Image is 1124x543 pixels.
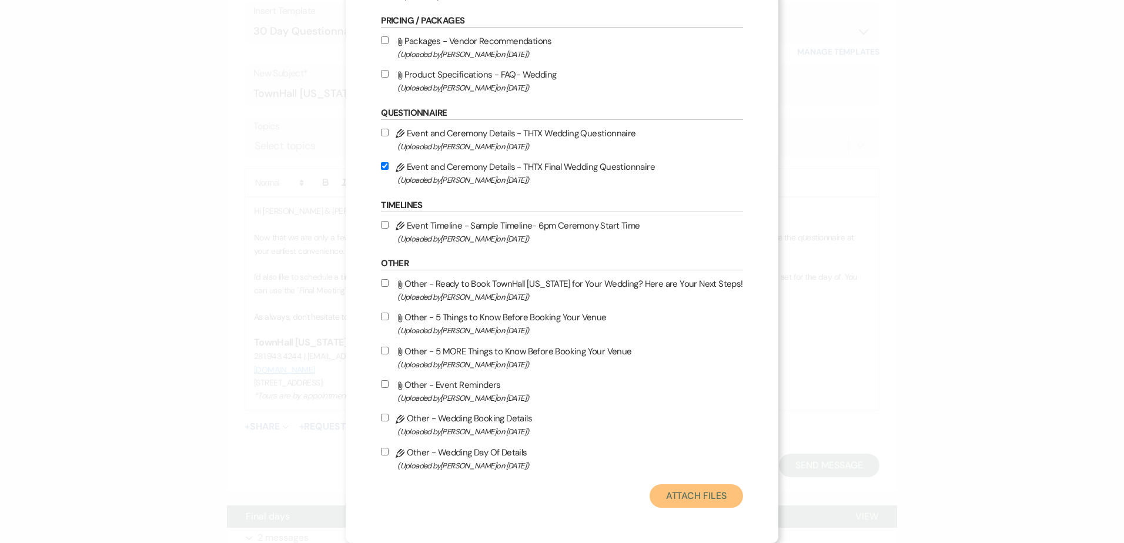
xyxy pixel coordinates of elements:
[381,107,742,120] h6: Questionnaire
[381,279,389,287] input: Other - Ready to Book TownHall [US_STATE] for Your Wedding? Here are Your Next Steps!(Uploaded by...
[381,344,742,371] label: Other - 5 MORE Things to Know Before Booking Your Venue
[381,445,742,472] label: Other - Wedding Day Of Details
[381,448,389,455] input: Other - Wedding Day Of Details(Uploaded by[PERSON_NAME]on [DATE])
[397,48,742,61] span: (Uploaded by [PERSON_NAME] on [DATE] )
[397,391,742,405] span: (Uploaded by [PERSON_NAME] on [DATE] )
[397,232,742,246] span: (Uploaded by [PERSON_NAME] on [DATE] )
[381,218,742,246] label: Event Timeline - Sample Timeline- 6pm Ceremony Start Time
[381,15,742,28] h6: Pricing / Packages
[381,380,389,388] input: Other - Event Reminders(Uploaded by[PERSON_NAME]on [DATE])
[381,36,389,44] input: Packages - Vendor Recommendations(Uploaded by[PERSON_NAME]on [DATE])
[381,67,742,95] label: Product Specifications - FAQ- Wedding
[381,70,389,78] input: Product Specifications - FAQ- Wedding(Uploaded by[PERSON_NAME]on [DATE])
[397,324,742,337] span: (Uploaded by [PERSON_NAME] on [DATE] )
[381,313,389,320] input: Other - 5 Things to Know Before Booking Your Venue(Uploaded by[PERSON_NAME]on [DATE])
[381,411,742,438] label: Other - Wedding Booking Details
[381,221,389,229] input: Event Timeline - Sample Timeline- 6pm Ceremony Start Time(Uploaded by[PERSON_NAME]on [DATE])
[381,257,742,270] h6: Other
[381,129,389,136] input: Event and Ceremony Details - THTX Wedding Questionnaire(Uploaded by[PERSON_NAME]on [DATE])
[381,276,742,304] label: Other - Ready to Book TownHall [US_STATE] for Your Wedding? Here are Your Next Steps!
[381,33,742,61] label: Packages - Vendor Recommendations
[397,140,742,153] span: (Uploaded by [PERSON_NAME] on [DATE] )
[381,347,389,354] input: Other - 5 MORE Things to Know Before Booking Your Venue(Uploaded by[PERSON_NAME]on [DATE])
[397,290,742,304] span: (Uploaded by [PERSON_NAME] on [DATE] )
[381,162,389,170] input: Event and Ceremony Details - THTX Final Wedding Questionnaire(Uploaded by[PERSON_NAME]on [DATE])
[397,173,742,187] span: (Uploaded by [PERSON_NAME] on [DATE] )
[381,126,742,153] label: Event and Ceremony Details - THTX Wedding Questionnaire
[397,459,742,472] span: (Uploaded by [PERSON_NAME] on [DATE] )
[397,81,742,95] span: (Uploaded by [PERSON_NAME] on [DATE] )
[397,358,742,371] span: (Uploaded by [PERSON_NAME] on [DATE] )
[650,484,743,508] button: Attach Files
[381,414,389,421] input: Other - Wedding Booking Details(Uploaded by[PERSON_NAME]on [DATE])
[397,425,742,438] span: (Uploaded by [PERSON_NAME] on [DATE] )
[381,199,742,212] h6: Timelines
[381,310,742,337] label: Other - 5 Things to Know Before Booking Your Venue
[381,377,742,405] label: Other - Event Reminders
[381,159,742,187] label: Event and Ceremony Details - THTX Final Wedding Questionnaire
